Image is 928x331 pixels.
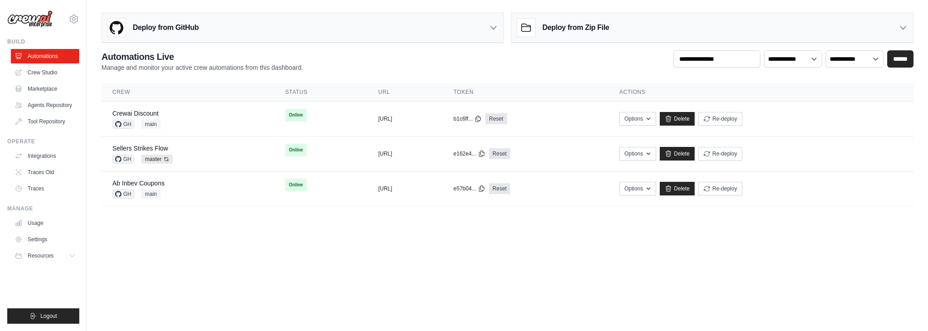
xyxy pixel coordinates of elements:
span: Online [285,179,307,191]
button: Resources [11,248,79,263]
th: Token [443,83,609,102]
a: Settings [11,232,79,247]
button: Re-deploy [698,112,742,126]
img: GitHub Logo [107,19,126,37]
a: Integrations [11,149,79,163]
a: Tool Repository [11,114,79,129]
a: Reset [489,183,510,194]
a: Crew Studio [11,65,79,80]
a: Reset [485,113,507,124]
th: Crew [101,83,275,102]
button: e162e4... [454,150,485,157]
a: Traces Old [11,165,79,180]
button: Re-deploy [698,147,742,161]
a: Delete [660,147,695,161]
div: Operate [7,138,79,145]
span: GH [112,155,134,164]
a: Automations [11,49,79,63]
button: Options [619,147,656,161]
h3: Deploy from Zip File [542,22,609,33]
th: URL [367,83,443,102]
th: Status [275,83,367,102]
a: Delete [660,112,695,126]
button: Re-deploy [698,182,742,195]
span: Resources [28,252,53,259]
span: main [141,190,160,199]
a: Delete [660,182,695,195]
span: Online [285,144,307,156]
button: Options [619,112,656,126]
div: Build [7,38,79,45]
a: Ab Inbev Coupons [112,180,164,187]
a: Usage [11,216,79,230]
button: Logout [7,308,79,324]
span: main [141,120,160,129]
button: Options [619,182,656,195]
a: Crewai Discount [112,110,159,117]
div: Manage [7,205,79,212]
a: Agents Repository [11,98,79,112]
h3: Deploy from GitHub [133,22,198,33]
a: Reset [489,148,510,159]
a: Traces [11,181,79,196]
span: Online [285,109,307,122]
img: Logo [7,10,53,28]
p: Manage and monitor your active crew automations from this dashboard. [101,63,303,72]
button: e57b04... [454,185,485,192]
th: Actions [609,83,913,102]
button: b1c6ff... [454,115,482,122]
span: master [141,155,173,164]
span: Logout [40,312,57,320]
a: Sellers Strikes Flow [112,145,168,152]
span: GH [112,190,134,199]
span: GH [112,120,134,129]
h2: Automations Live [101,50,303,63]
a: Marketplace [11,82,79,96]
